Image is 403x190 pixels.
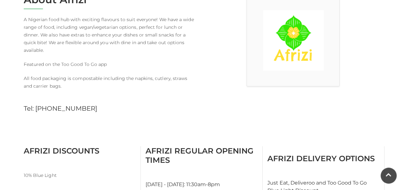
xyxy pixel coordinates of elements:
[146,146,257,165] h3: Afrizi Regular Opening Times
[24,60,197,68] p: Featured on the Too Good To Go app
[24,75,197,90] p: All food packaging is compostable including the napkins, cutlery, straws and carrier bags.
[24,16,197,54] p: A Nigerian food hub with exciting flavours to suit everyone! We have a wide range of food, includ...
[267,154,379,163] h3: Afrizi Delivery Options
[24,171,136,179] p: 10% Blue Light
[24,146,136,155] h3: Afrizi Discounts
[24,105,97,112] a: Tel: [PHONE_NUMBER]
